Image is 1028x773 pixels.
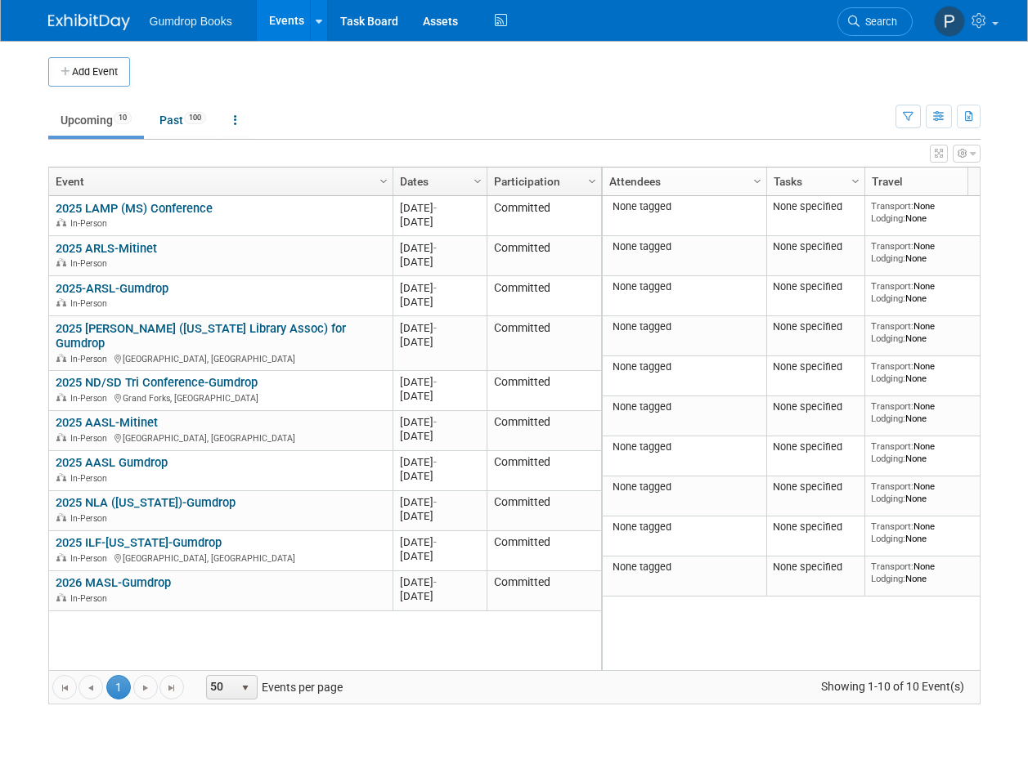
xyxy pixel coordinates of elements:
[159,675,184,699] a: Go to the last page
[377,175,390,188] span: Column Settings
[70,473,112,484] span: In-Person
[56,218,66,226] img: In-Person Event
[56,241,157,256] a: 2025 ARLS-Mitinet
[871,400,989,424] div: None None
[773,480,858,494] div: None specified
[871,280,914,292] span: Transport:
[79,675,103,699] a: Go to the previous page
[70,513,112,524] span: In-Person
[487,411,601,451] td: Committed
[609,168,756,195] a: Attendees
[608,440,760,454] div: None tagged
[934,6,965,37] img: Pam Fitzgerald
[871,200,989,224] div: None None
[433,282,437,294] span: -
[56,415,158,430] a: 2025 AASL-Mitinet
[871,320,914,332] span: Transport:
[70,393,112,404] span: In-Person
[751,175,764,188] span: Column Settings
[239,681,252,695] span: select
[872,168,985,195] a: Travel
[608,400,760,413] div: None tagged
[608,561,760,574] div: None tagged
[608,320,760,333] div: None tagged
[433,242,437,254] span: -
[608,200,760,213] div: None tagged
[773,360,858,373] div: None specified
[871,280,989,304] div: None None
[70,218,112,229] span: In-Person
[400,455,479,469] div: [DATE]
[56,321,346,351] a: 2025 [PERSON_NAME] ([US_STATE] Library Assoc) for Gumdrop
[871,453,905,464] span: Lodging:
[400,415,479,429] div: [DATE]
[871,573,905,584] span: Lodging:
[70,354,112,364] span: In-Person
[56,375,258,390] a: 2025 ND/SD Tri Conference-Gumdrop
[375,168,393,192] a: Column Settings
[871,360,914,372] span: Transport:
[608,521,760,534] div: None tagged
[487,491,601,531] td: Committed
[846,168,864,192] a: Column Settings
[56,495,236,510] a: 2025 NLA ([US_STATE])-Gumdrop
[70,258,112,269] span: In-Person
[773,320,858,333] div: None specified
[586,175,599,188] span: Column Settings
[871,561,989,584] div: None None
[400,168,476,195] a: Dates
[871,252,905,264] span: Lodging:
[400,215,479,229] div: [DATE]
[165,681,178,695] span: Go to the last page
[56,575,171,590] a: 2026 MASL-Gumdrop
[48,105,144,136] a: Upcoming10
[56,351,385,365] div: [GEOGRAPHIC_DATA], [GEOGRAPHIC_DATA]
[70,593,112,604] span: In-Person
[773,240,858,253] div: None specified
[56,431,385,445] div: [GEOGRAPHIC_DATA], [GEOGRAPHIC_DATA]
[56,473,66,481] img: In-Person Event
[70,433,112,444] span: In-Person
[871,200,914,212] span: Transport:
[56,298,66,306] img: In-Person Event
[860,16,897,28] span: Search
[400,429,479,443] div: [DATE]
[400,255,479,269] div: [DATE]
[583,168,601,192] a: Column Settings
[871,400,914,412] span: Transport:
[871,413,905,424] span: Lodging:
[487,371,601,411] td: Committed
[871,521,914,532] span: Transport:
[871,293,905,304] span: Lodging:
[773,400,858,413] div: None specified
[147,105,218,136] a: Past100
[56,551,385,565] div: [GEOGRAPHIC_DATA], [GEOGRAPHIC_DATA]
[400,321,479,335] div: [DATE]
[871,320,989,344] div: None None
[608,480,760,494] div: None tagged
[608,360,760,373] div: None tagged
[773,280,858,293] div: None specified
[56,354,66,362] img: In-Person Event
[433,536,437,548] span: -
[106,675,131,699] span: 1
[400,509,479,523] div: [DATE]
[871,373,905,384] span: Lodging:
[773,200,858,213] div: None specified
[487,236,601,276] td: Committed
[487,571,601,611] td: Committed
[806,675,979,698] span: Showing 1-10 of 10 Event(s)
[70,553,112,564] span: In-Person
[139,681,152,695] span: Go to the next page
[849,175,862,188] span: Column Settings
[185,675,359,699] span: Events per page
[487,531,601,571] td: Committed
[871,480,914,492] span: Transport:
[871,440,989,464] div: None None
[58,681,71,695] span: Go to the first page
[871,360,989,384] div: None None
[56,593,66,601] img: In-Person Event
[56,391,385,404] div: Grand Forks, [GEOGRAPHIC_DATA]
[487,451,601,491] td: Committed
[400,469,479,483] div: [DATE]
